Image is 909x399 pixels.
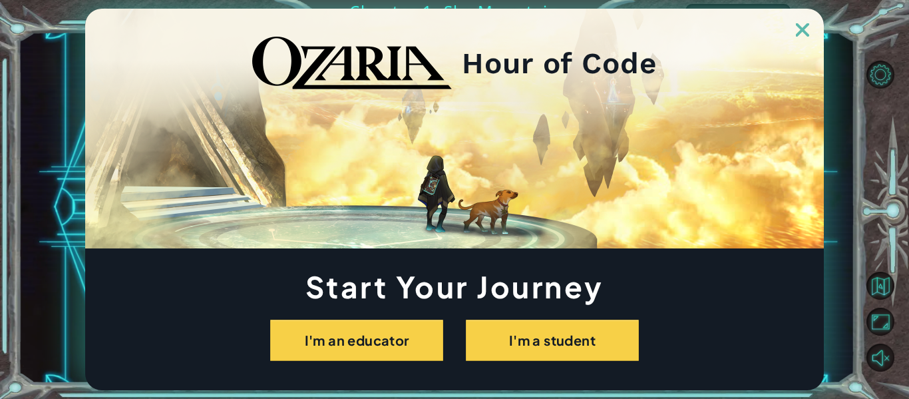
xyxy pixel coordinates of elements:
button: I'm a student [466,320,639,361]
h2: Hour of Code [462,51,657,76]
img: ExitButton_Dusk.png [796,23,809,37]
button: I'm an educator [270,320,443,361]
h1: Start Your Journey [85,273,824,300]
img: blackOzariaWordmark.png [252,37,452,90]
